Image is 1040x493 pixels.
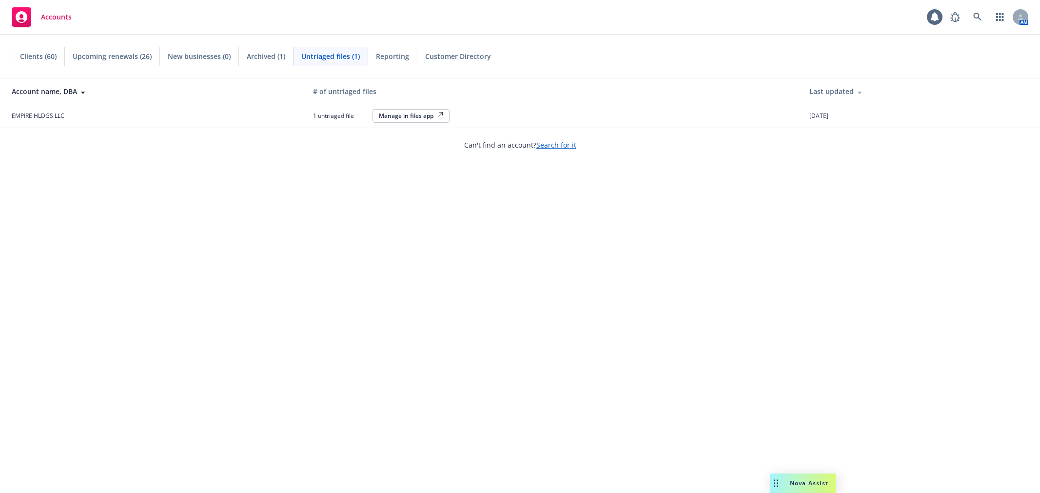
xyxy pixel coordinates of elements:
[809,112,828,120] span: [DATE]
[770,474,836,493] button: Nova Assist
[12,86,297,96] div: Account name, DBA
[20,51,57,61] span: Clients (60)
[247,51,285,61] span: Archived (1)
[379,112,443,120] div: Manage in files app
[168,51,231,61] span: New businesses (0)
[41,13,72,21] span: Accounts
[8,3,76,31] a: Accounts
[12,112,64,120] span: EMPIRE HLDGS LLC
[990,7,1010,27] a: Switch app
[301,51,360,61] span: Untriaged files (1)
[376,51,409,61] span: Reporting
[945,7,965,27] a: Report a Bug
[425,51,491,61] span: Customer Directory
[968,7,987,27] a: Search
[770,474,782,493] div: Drag to move
[536,140,576,150] a: Search for it
[790,479,828,487] span: Nova Assist
[313,112,367,120] span: 1 untriaged file
[73,51,152,61] span: Upcoming renewals (26)
[464,140,576,150] span: Can't find an account?
[313,86,794,96] div: # of untriaged files
[373,109,450,123] button: Manage in files app
[809,86,1032,96] div: Last updated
